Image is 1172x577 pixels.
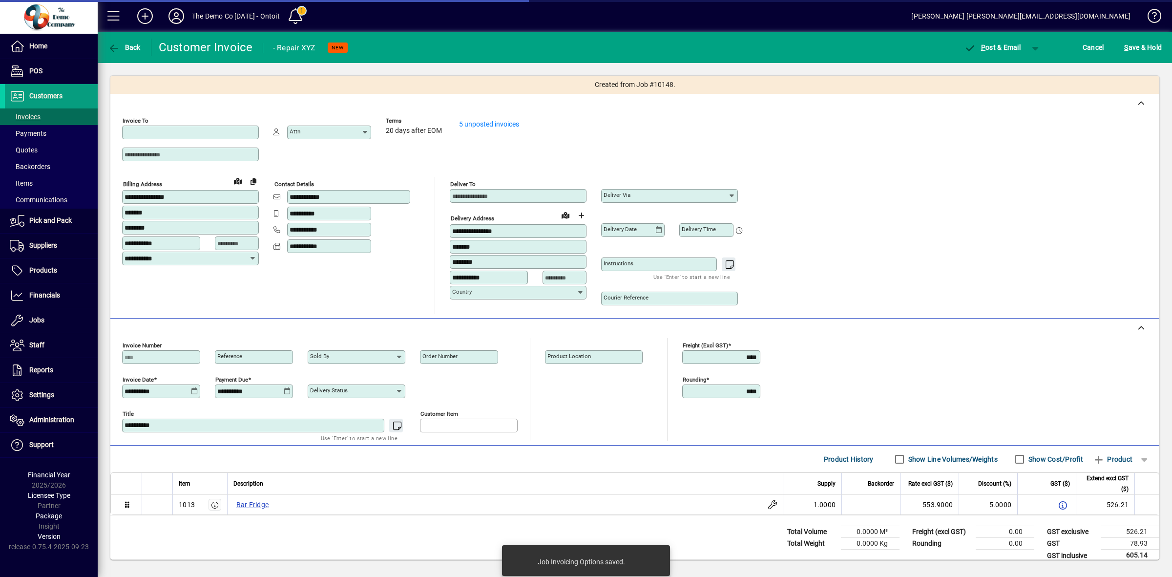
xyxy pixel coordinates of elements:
a: Staff [5,333,98,358]
mat-label: Deliver To [450,181,476,188]
span: Quotes [10,146,38,154]
mat-label: Order number [422,353,458,360]
a: Quotes [5,142,98,158]
td: GST [1042,538,1101,550]
mat-label: Payment due [215,376,248,383]
mat-hint: Use 'Enter' to start a new line [321,432,398,444]
button: Save & Hold [1122,39,1164,56]
label: Show Line Volumes/Weights [906,454,998,464]
span: Terms [386,118,444,124]
div: Job Invoicing Options saved. [538,557,625,567]
span: Package [36,512,62,520]
a: Home [5,34,98,59]
span: P [981,43,985,51]
a: Items [5,175,98,192]
span: Extend excl GST ($) [1082,473,1129,494]
a: Administration [5,408,98,432]
span: 20 days after EOM [386,127,442,135]
a: Communications [5,192,98,208]
a: POS [5,59,98,84]
td: Total Weight [782,538,841,550]
span: Customers [29,92,63,100]
span: Reports [29,366,53,374]
a: Reports [5,358,98,383]
td: GST inclusive [1042,550,1101,562]
mat-label: Freight (excl GST) [683,342,728,349]
a: Backorders [5,158,98,175]
mat-label: Invoice date [123,376,154,383]
span: Communications [10,196,67,204]
a: Products [5,258,98,283]
span: Supply [817,478,836,489]
mat-label: Rounding [683,376,706,383]
td: 0.00 [976,526,1034,538]
td: Rounding [907,538,976,550]
button: Product [1088,450,1137,468]
mat-hint: Use 'Enter' to start a new line [653,271,730,282]
a: Financials [5,283,98,308]
td: 78.93 [1101,538,1159,550]
button: Add [129,7,161,25]
span: Administration [29,416,74,424]
span: Created from Job #10148. [595,80,675,90]
a: Invoices [5,108,98,125]
span: S [1124,43,1128,51]
td: 0.00 [976,538,1034,550]
mat-label: Sold by [310,353,329,360]
span: Products [29,266,57,274]
a: Support [5,433,98,457]
span: Item [179,478,190,489]
span: Licensee Type [28,492,70,499]
mat-label: Country [452,288,472,295]
div: The Demo Co [DATE] - Ontoit [192,8,280,24]
span: Financial Year [28,471,70,479]
span: Home [29,42,47,50]
td: Freight (excl GST) [907,526,976,538]
button: Product History [820,450,878,468]
mat-label: Deliver via [604,192,630,198]
div: 553.9000 [906,500,953,510]
td: 5.0000 [959,495,1017,514]
td: Total Volume [782,526,841,538]
span: Backorder [868,478,894,489]
a: View on map [558,207,573,223]
span: Rate excl GST ($) [908,478,953,489]
button: Back [105,39,143,56]
div: [PERSON_NAME] [PERSON_NAME][EMAIL_ADDRESS][DOMAIN_NAME] [911,8,1130,24]
span: Discount (%) [978,478,1011,489]
td: 0.0000 Kg [841,538,900,550]
app-page-header-button: Back [98,39,151,56]
span: Suppliers [29,241,57,249]
button: Cancel [1080,39,1107,56]
span: Invoices [10,113,41,121]
mat-label: Product location [547,353,591,360]
td: 0.0000 M³ [841,526,900,538]
mat-label: Instructions [604,260,633,267]
span: POS [29,67,42,75]
mat-label: Customer Item [420,410,458,417]
button: Post & Email [959,39,1025,56]
td: 605.14 [1101,550,1159,562]
button: Copy to Delivery address [246,173,261,189]
a: Suppliers [5,234,98,258]
td: GST exclusive [1042,526,1101,538]
span: ave & Hold [1124,40,1162,55]
span: Support [29,441,54,449]
a: View on map [230,173,246,189]
span: Settings [29,391,54,399]
span: Cancel [1083,40,1104,55]
a: Knowledge Base [1140,2,1160,34]
span: Backorders [10,163,50,171]
mat-label: Delivery date [604,226,637,233]
mat-label: Invoice To [123,117,148,124]
span: ost & Email [964,43,1021,51]
span: 1.0000 [814,500,836,510]
mat-label: Delivery time [682,226,716,233]
a: Settings [5,383,98,407]
a: Jobs [5,308,98,333]
div: Customer Invoice [159,40,253,55]
span: Staff [29,341,44,349]
mat-label: Delivery status [310,387,348,394]
button: Choose address [573,208,589,223]
span: Payments [10,129,46,137]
